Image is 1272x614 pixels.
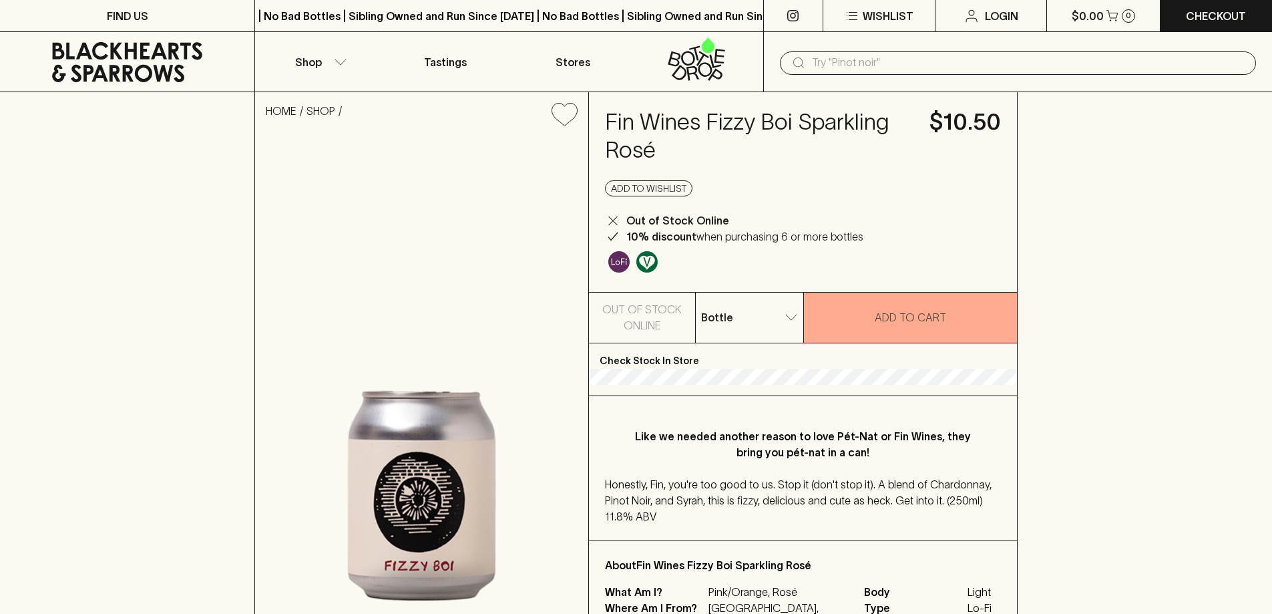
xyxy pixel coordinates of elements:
span: Body [864,584,964,600]
span: Light [968,584,1001,600]
img: Vegan [636,251,658,273]
p: Shop [295,54,322,70]
a: Made without the use of any animal products. [633,248,661,276]
h4: Fin Wines Fizzy Boi Sparkling Rosé [605,108,913,164]
p: Login [985,8,1018,24]
p: About Fin Wines Fizzy Boi Sparkling Rosé [605,557,1001,573]
b: 10% discount [626,231,696,243]
h4: $10.50 [929,108,1001,136]
a: HOME [266,105,296,117]
p: Tastings [424,54,467,70]
p: Out of Stock [602,301,682,317]
p: 0 [1126,12,1131,19]
p: What Am I? [605,584,705,600]
img: Lo-Fi [608,251,630,273]
p: $0.00 [1072,8,1104,24]
button: Add to wishlist [605,180,692,196]
a: Tastings [382,32,509,92]
a: Stores [509,32,636,92]
p: Pink/Orange, Rosé [708,584,848,600]
p: Like we needed another reason to love Pét-Nat or Fin Wines, they bring you pét-nat in a can! [632,428,974,460]
span: Honestly, Fin, you're too good to us. Stop it (don't stop it). A blend of Chardonnay, Pinot Noir,... [605,478,992,522]
p: Bottle [701,309,733,325]
div: Bottle [696,304,803,331]
a: SHOP [306,105,335,117]
button: Shop [255,32,382,92]
p: Wishlist [863,8,913,24]
p: when purchasing 6 or more bottles [626,228,863,245]
p: Stores [556,54,590,70]
p: Checkout [1186,8,1246,24]
button: Add to wishlist [546,98,583,132]
input: Try "Pinot noir" [812,52,1245,73]
p: Online [624,317,661,333]
p: Check Stock In Store [589,343,1017,369]
p: Out of Stock Online [626,212,729,228]
a: Some may call it natural, others minimum intervention, either way, it’s hands off & maybe even a ... [605,248,633,276]
p: FIND US [107,8,148,24]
